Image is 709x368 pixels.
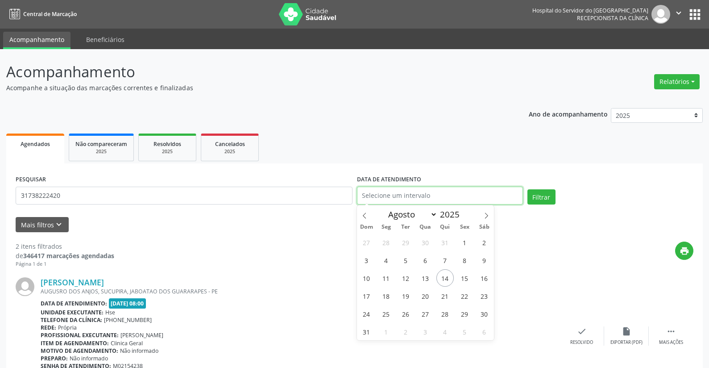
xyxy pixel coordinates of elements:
[75,148,127,155] div: 2025
[527,189,556,205] button: Filtrar
[16,277,34,296] img: img
[417,251,434,269] span: Agosto 6, 2025
[577,326,587,336] i: check
[396,224,415,230] span: Ter
[120,331,163,339] span: [PERSON_NAME]
[476,323,493,340] span: Setembro 6, 2025
[358,234,375,251] span: Julho 27, 2025
[456,234,473,251] span: Agosto 1, 2025
[397,287,415,305] span: Agosto 19, 2025
[675,242,693,260] button: print
[41,309,104,316] b: Unidade executante:
[436,323,454,340] span: Setembro 4, 2025
[16,251,114,260] div: de
[436,269,454,287] span: Agosto 14, 2025
[41,277,104,287] a: [PERSON_NAME]
[610,339,643,346] div: Exportar (PDF)
[456,305,473,322] span: Agosto 29, 2025
[417,269,434,287] span: Agosto 13, 2025
[16,260,114,268] div: Página 1 de 1
[54,220,64,230] i: keyboard_arrow_down
[570,339,593,346] div: Resolvido
[80,32,131,47] a: Beneficiários
[529,108,608,119] p: Ano de acompanhamento
[415,224,435,230] span: Qua
[687,7,703,22] button: apps
[23,251,114,260] strong: 346417 marcações agendadas
[476,269,493,287] span: Agosto 16, 2025
[16,242,114,251] div: 2 itens filtrados
[16,187,352,205] input: Nome, código do beneficiário ou CPF
[456,251,473,269] span: Agosto 8, 2025
[41,300,107,307] b: Data de atendimento:
[397,269,415,287] span: Agosto 12, 2025
[377,269,395,287] span: Agosto 11, 2025
[377,323,395,340] span: Setembro 1, 2025
[377,305,395,322] span: Agosto 25, 2025
[417,234,434,251] span: Julho 30, 2025
[145,148,190,155] div: 2025
[476,305,493,322] span: Agosto 30, 2025
[16,217,69,233] button: Mais filtroskeyboard_arrow_down
[75,140,127,148] span: Não compareceram
[397,234,415,251] span: Julho 29, 2025
[651,5,670,24] img: img
[111,339,143,347] span: Clinica Geral
[41,339,109,347] b: Item de agendamento:
[476,234,493,251] span: Agosto 2, 2025
[377,251,395,269] span: Agosto 4, 2025
[153,140,181,148] span: Resolvidos
[104,316,152,324] span: [PHONE_NUMBER]
[377,287,395,305] span: Agosto 18, 2025
[436,305,454,322] span: Agosto 28, 2025
[577,14,648,22] span: Recepcionista da clínica
[417,305,434,322] span: Agosto 27, 2025
[654,74,700,89] button: Relatórios
[397,251,415,269] span: Agosto 5, 2025
[58,324,77,331] span: Própria
[456,287,473,305] span: Agosto 22, 2025
[436,251,454,269] span: Agosto 7, 2025
[6,7,77,21] a: Central de Marcação
[456,269,473,287] span: Agosto 15, 2025
[436,287,454,305] span: Agosto 21, 2025
[120,347,158,355] span: Não informado
[357,224,377,230] span: Dom
[377,234,395,251] span: Julho 28, 2025
[3,32,70,49] a: Acompanhamento
[476,287,493,305] span: Agosto 23, 2025
[41,331,119,339] b: Profissional executante:
[455,224,474,230] span: Sex
[358,323,375,340] span: Agosto 31, 2025
[358,269,375,287] span: Agosto 10, 2025
[674,8,684,18] i: 
[41,347,118,355] b: Motivo de agendamento:
[474,224,494,230] span: Sáb
[435,224,455,230] span: Qui
[357,187,523,205] input: Selecione um intervalo
[358,287,375,305] span: Agosto 17, 2025
[376,224,396,230] span: Seg
[358,305,375,322] span: Agosto 24, 2025
[397,323,415,340] span: Setembro 2, 2025
[6,83,494,92] p: Acompanhe a situação das marcações correntes e finalizadas
[680,246,689,256] i: print
[21,140,50,148] span: Agendados
[16,173,46,187] label: PESQUISAR
[670,5,687,24] button: 
[666,326,676,336] i: 
[397,305,415,322] span: Agosto 26, 2025
[41,324,56,331] b: Rede:
[41,316,102,324] b: Telefone da clínica:
[357,173,421,187] label: DATA DE ATENDIMENTO
[476,251,493,269] span: Agosto 9, 2025
[70,355,108,362] span: Não informado
[6,61,494,83] p: Acompanhamento
[417,287,434,305] span: Agosto 20, 2025
[105,309,115,316] span: Hse
[215,140,245,148] span: Cancelados
[41,288,560,295] div: AUGUSRO DOS ANJOS, SUCUPIRA, JABOATAO DOS GUARARAPES - PE
[659,339,683,346] div: Mais ações
[532,7,648,14] div: Hospital do Servidor do [GEOGRAPHIC_DATA]
[23,10,77,18] span: Central de Marcação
